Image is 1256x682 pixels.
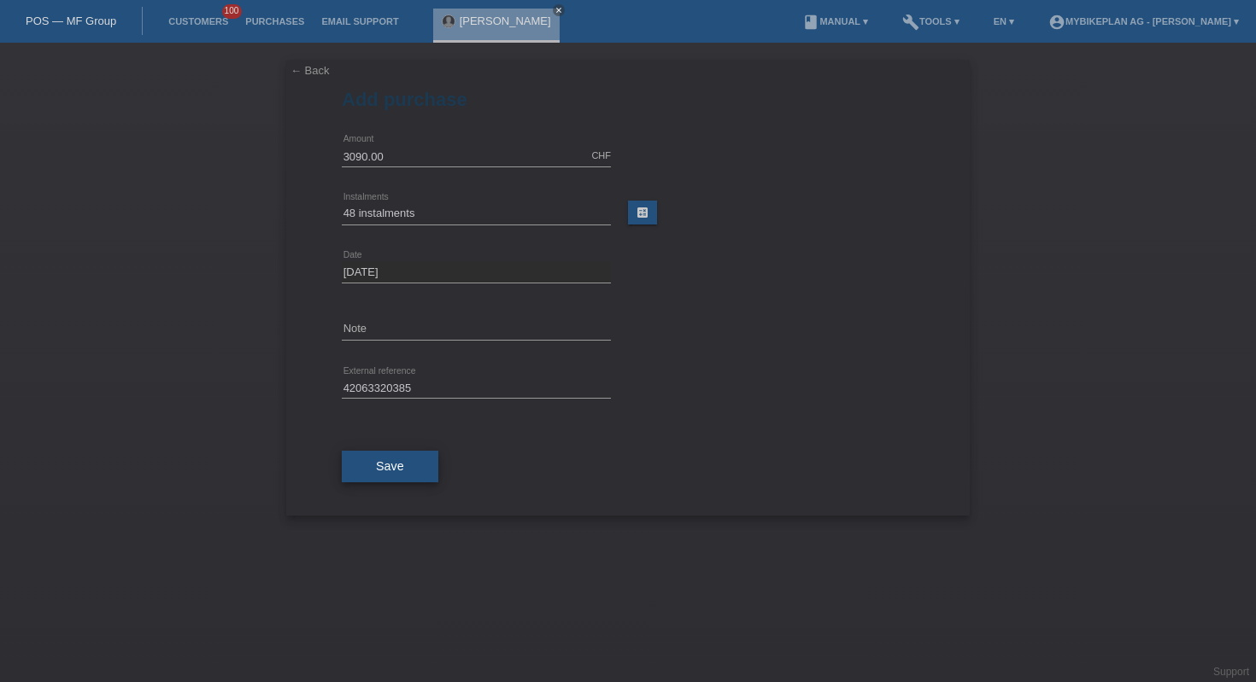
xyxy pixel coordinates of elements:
a: POS — MF Group [26,15,116,27]
a: Email Support [313,16,407,26]
i: calculate [636,206,649,219]
button: Save [342,451,438,483]
i: close [555,6,563,15]
a: [PERSON_NAME] [460,15,551,27]
h1: Add purchase [342,89,914,110]
a: EN ▾ [985,16,1023,26]
span: 100 [222,4,243,19]
a: Customers [160,16,237,26]
div: CHF [591,150,611,160]
i: account_circle [1048,14,1065,31]
span: Save [376,459,404,473]
a: account_circleMybikeplan AG - [PERSON_NAME] ▾ [1040,16,1247,26]
a: Purchases [237,16,313,26]
a: calculate [628,201,657,224]
a: Support [1213,666,1249,678]
a: close [553,4,565,16]
a: ← Back [291,64,330,77]
i: book [802,14,819,31]
i: build [902,14,919,31]
a: bookManual ▾ [794,16,877,26]
a: buildTools ▾ [894,16,968,26]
